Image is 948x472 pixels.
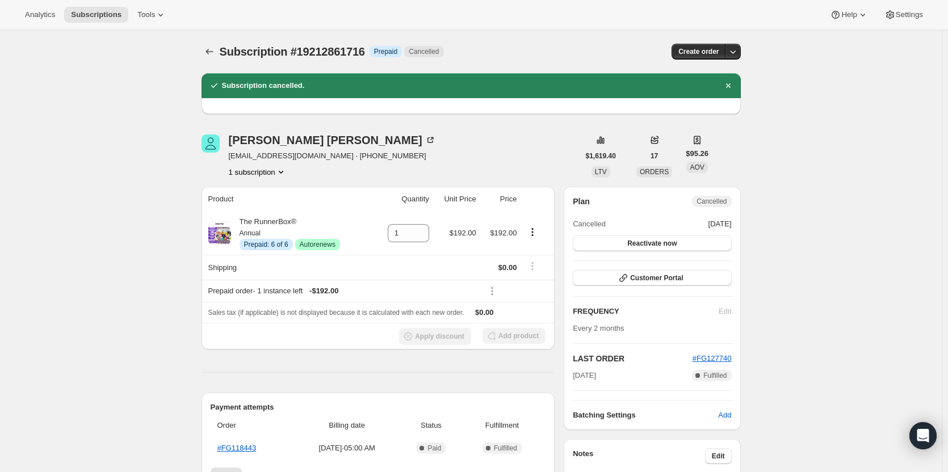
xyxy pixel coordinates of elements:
[202,44,217,60] button: Subscriptions
[25,10,55,19] span: Analytics
[690,163,704,171] span: AOV
[71,10,121,19] span: Subscriptions
[573,235,731,251] button: Reactivate now
[475,308,494,317] span: $0.00
[627,239,677,248] span: Reactivate now
[229,134,436,146] div: [PERSON_NAME] [PERSON_NAME]
[705,448,732,464] button: Edit
[878,7,930,23] button: Settings
[64,7,128,23] button: Subscriptions
[573,218,606,230] span: Cancelled
[374,47,397,56] span: Prepaid
[573,353,693,364] h2: LAST ORDER
[229,150,436,162] span: [EMAIL_ADDRESS][DOMAIN_NAME] · [PHONE_NUMBER]
[630,273,683,283] span: Customer Portal
[202,134,220,153] span: Christine Shuttleworth
[300,240,335,249] span: Autorenews
[672,44,725,60] button: Create order
[573,448,705,464] h3: Notes
[703,371,727,380] span: Fulfilled
[480,187,521,212] th: Price
[208,285,476,297] div: Prepaid order - 1 instance left
[823,7,875,23] button: Help
[217,444,257,452] a: #FG118443
[211,413,293,438] th: Order
[18,7,62,23] button: Analytics
[433,187,480,212] th: Unit Price
[595,168,607,176] span: LTV
[523,260,542,272] button: Shipping actions
[644,148,665,164] button: 17
[573,370,596,381] span: [DATE]
[131,7,173,23] button: Tools
[573,324,624,332] span: Every 2 months
[244,240,288,249] span: Prepaid: 6 of 6
[651,151,658,161] span: 17
[309,285,338,297] span: - $192.00
[229,166,287,178] button: Product actions
[711,406,738,424] button: Add
[202,255,374,280] th: Shipping
[137,10,155,19] span: Tools
[494,444,517,453] span: Fulfilled
[693,353,732,364] button: #FG127740
[586,151,616,161] span: $1,619.40
[240,229,261,237] small: Annual
[841,10,857,19] span: Help
[409,47,439,56] span: Cancelled
[498,263,517,272] span: $0.00
[220,45,365,58] span: Subscription #19212861716
[208,222,231,245] img: product img
[222,80,305,91] h2: Subscription cancelled.
[718,410,731,421] span: Add
[297,420,397,431] span: Billing date
[693,354,732,363] a: #FG127740
[465,420,539,431] span: Fulfillment
[712,452,725,461] span: Edit
[708,218,732,230] span: [DATE]
[208,309,464,317] span: Sales tax (if applicable) is not displayed because it is calculated with each new order.
[573,306,719,317] h2: FREQUENCY
[427,444,441,453] span: Paid
[579,148,623,164] button: $1,619.40
[404,420,458,431] span: Status
[678,47,719,56] span: Create order
[720,78,736,94] button: Dismiss notification
[523,226,542,238] button: Product actions
[573,410,718,421] h6: Batching Settings
[450,229,476,237] span: $192.00
[909,422,937,449] div: Open Intercom Messenger
[202,187,374,212] th: Product
[686,148,708,159] span: $95.26
[374,187,433,212] th: Quantity
[896,10,923,19] span: Settings
[211,402,546,413] h2: Payment attempts
[573,196,590,207] h2: Plan
[231,216,340,250] div: The RunnerBox®
[490,229,517,237] span: $192.00
[697,197,727,206] span: Cancelled
[297,442,397,454] span: [DATE] · 05:00 AM
[640,168,669,176] span: ORDERS
[573,270,731,286] button: Customer Portal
